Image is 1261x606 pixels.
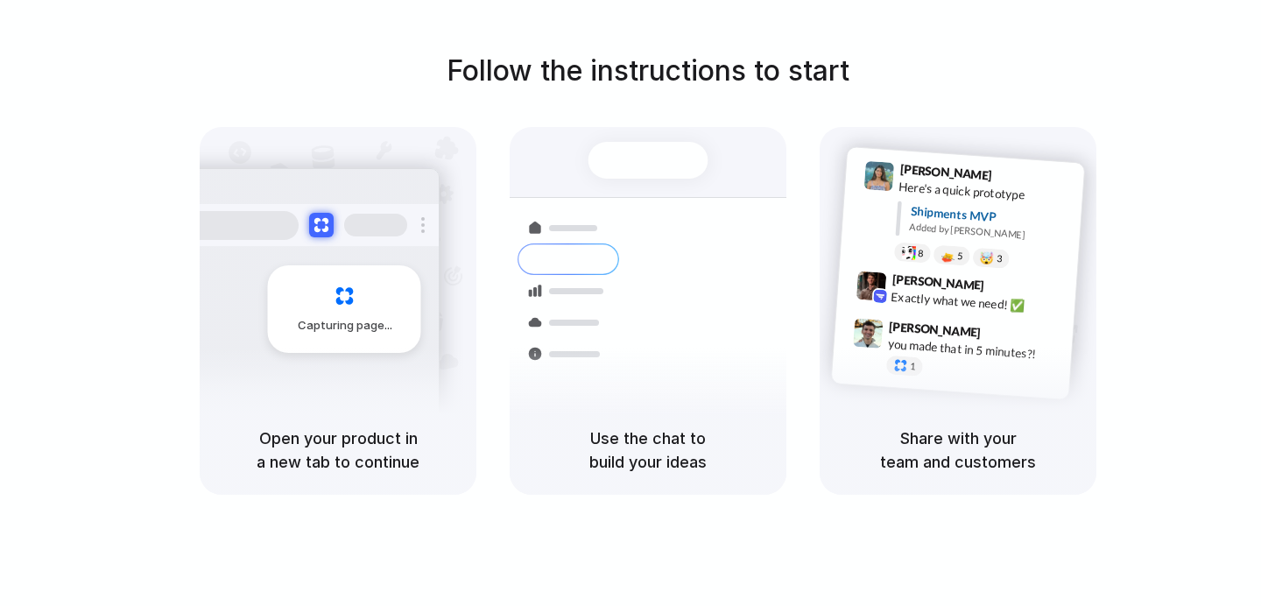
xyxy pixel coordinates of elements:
span: 8 [918,249,924,258]
div: Shipments MVP [910,202,1072,231]
div: Exactly what we need! ✅ [891,288,1066,318]
div: you made that in 5 minutes?! [887,335,1062,365]
span: [PERSON_NAME] [889,317,982,342]
span: Capturing page [298,317,395,335]
div: Added by [PERSON_NAME] [909,220,1070,245]
span: 9:47 AM [986,326,1022,347]
span: 1 [910,362,916,371]
h5: Open your product in a new tab to continue [221,426,455,474]
span: [PERSON_NAME] [899,159,992,185]
div: Here's a quick prototype [898,178,1074,208]
h1: Follow the instructions to start [447,50,849,92]
div: 🤯 [980,252,995,265]
span: [PERSON_NAME] [891,270,984,295]
span: 5 [957,251,963,261]
h5: Use the chat to build your ideas [531,426,765,474]
span: 9:41 AM [997,168,1033,189]
span: 3 [997,254,1003,264]
span: 9:42 AM [990,278,1025,299]
h5: Share with your team and customers [841,426,1075,474]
